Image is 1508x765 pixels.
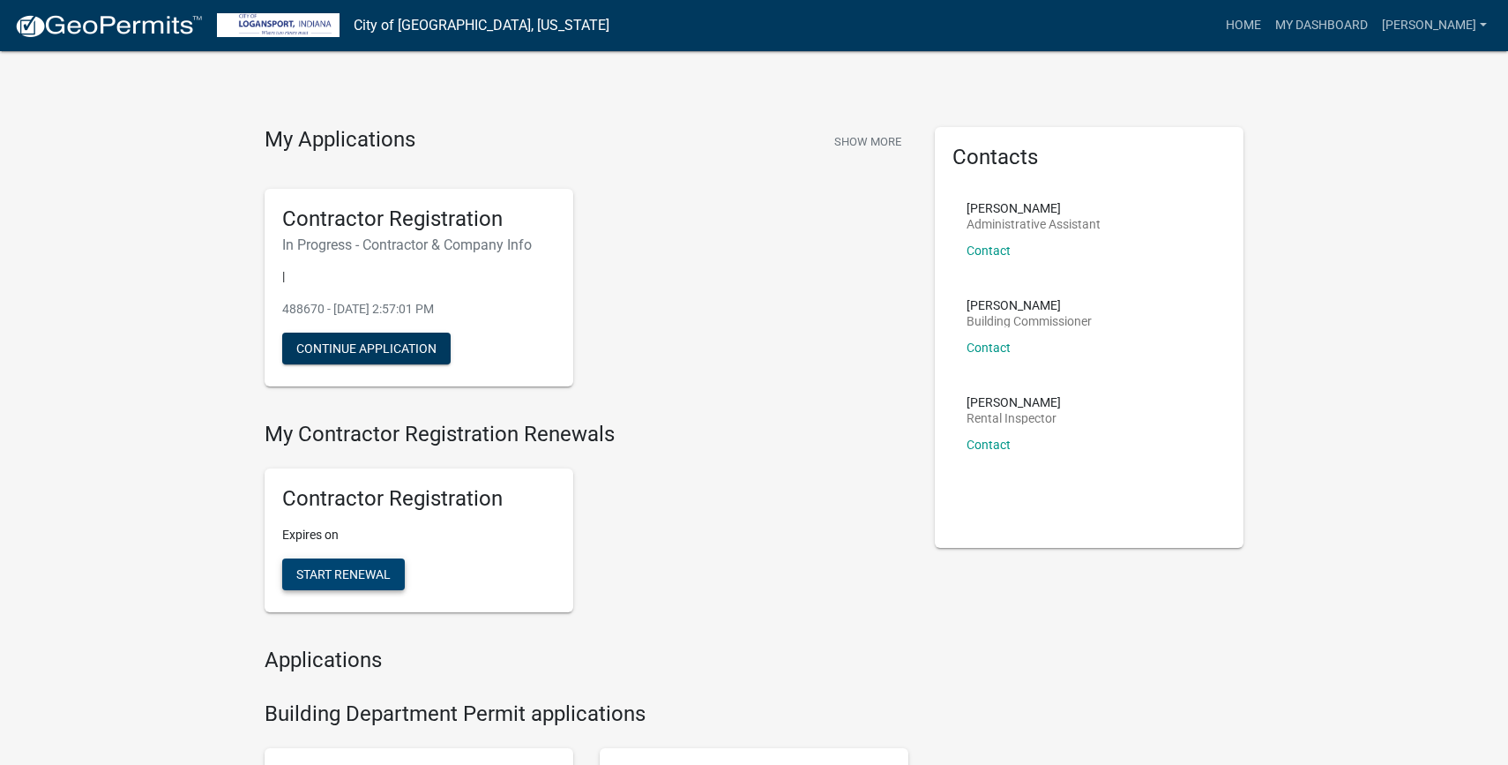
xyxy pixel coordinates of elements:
img: City of Logansport, Indiana [217,13,340,37]
wm-registration-list-section: My Contractor Registration Renewals [265,422,908,626]
h6: In Progress - Contractor & Company Info [282,236,556,253]
button: Continue Application [282,333,451,364]
a: [PERSON_NAME] [1375,9,1494,42]
button: Start Renewal [282,559,405,590]
h4: Applications [265,648,908,673]
h5: Contractor Registration [282,206,556,232]
h4: Building Department Permit applications [265,701,908,727]
p: 488670 - [DATE] 2:57:01 PM [282,300,556,319]
a: Contact [967,341,1011,355]
h4: My Contractor Registration Renewals [265,422,908,447]
h5: Contractor Registration [282,486,556,512]
a: Contact [967,244,1011,258]
h4: My Applications [265,127,415,154]
a: Home [1219,9,1268,42]
p: Rental Inspector [967,412,1061,424]
p: Expires on [282,526,556,544]
p: Building Commissioner [967,315,1092,327]
h5: Contacts [952,145,1226,170]
span: Start Renewal [296,567,391,581]
p: [PERSON_NAME] [967,396,1061,409]
a: Contact [967,438,1011,452]
a: My Dashboard [1268,9,1375,42]
p: [PERSON_NAME] [967,299,1092,311]
p: Administrative Assistant [967,218,1101,230]
p: | [282,267,556,286]
a: City of [GEOGRAPHIC_DATA], [US_STATE] [354,11,609,41]
button: Show More [827,127,908,156]
p: [PERSON_NAME] [967,202,1101,214]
